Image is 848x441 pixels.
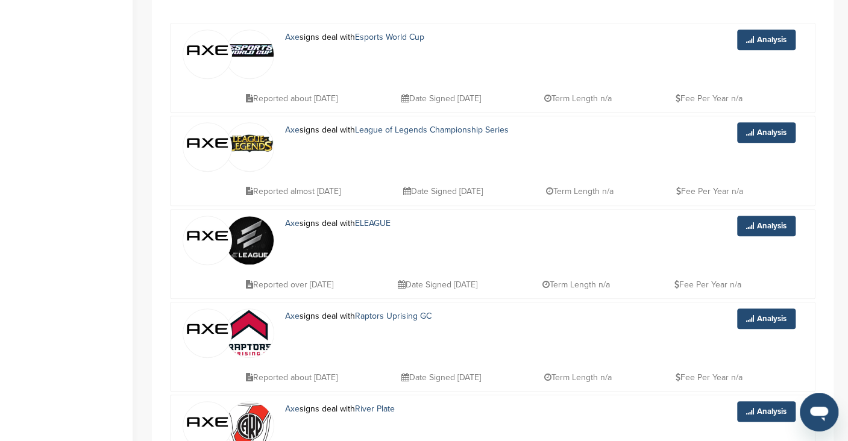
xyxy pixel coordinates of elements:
[246,277,333,292] p: Reported over [DATE]
[542,277,610,292] p: Term Length n/a
[246,184,341,199] p: Reported almost [DATE]
[737,30,796,50] a: Analysis
[676,184,743,199] p: Fee Per Year n/a
[285,311,300,321] a: Axe
[285,216,426,231] p: signs deal with
[737,401,796,422] a: Analysis
[355,125,509,135] a: League of Legends Championship Series
[285,308,479,324] p: signs deal with
[225,134,274,153] img: Open uri20141112 64162 1465gyb?1415808748
[285,401,432,416] p: signs deal with
[246,91,338,106] p: Reported about [DATE]
[285,218,300,228] a: Axe
[285,32,300,42] a: Axe
[246,370,338,385] p: Reported about [DATE]
[225,216,274,264] img: El
[737,216,796,236] a: Analysis
[674,277,741,292] p: Fee Per Year n/a
[544,370,612,385] p: Term Length n/a
[183,34,231,66] img: Data
[401,91,481,106] p: Date Signed [DATE]
[183,313,231,345] img: Data
[737,308,796,329] a: Analysis
[737,122,796,143] a: Analysis
[676,91,743,106] p: Fee Per Year n/a
[544,91,612,106] p: Term Length n/a
[403,184,483,199] p: Date Signed [DATE]
[183,127,231,159] img: Data
[183,406,231,438] img: Data
[401,370,481,385] p: Date Signed [DATE]
[355,218,391,228] a: ELEAGUE
[285,404,300,414] a: Axe
[800,393,838,431] iframe: Button to launch messaging window
[225,44,274,57] img: Esports
[355,32,424,42] a: Esports World Cup
[355,311,432,321] a: Raptors Uprising GC
[183,220,231,252] img: Data
[225,309,274,358] img: Screenshot 2018 06 05 at 11.21.20 am
[355,404,395,414] a: River Plate
[285,30,470,45] p: signs deal with
[546,184,614,199] p: Term Length n/a
[285,122,577,137] p: signs deal with
[398,277,477,292] p: Date Signed [DATE]
[676,370,743,385] p: Fee Per Year n/a
[285,125,300,135] a: Axe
